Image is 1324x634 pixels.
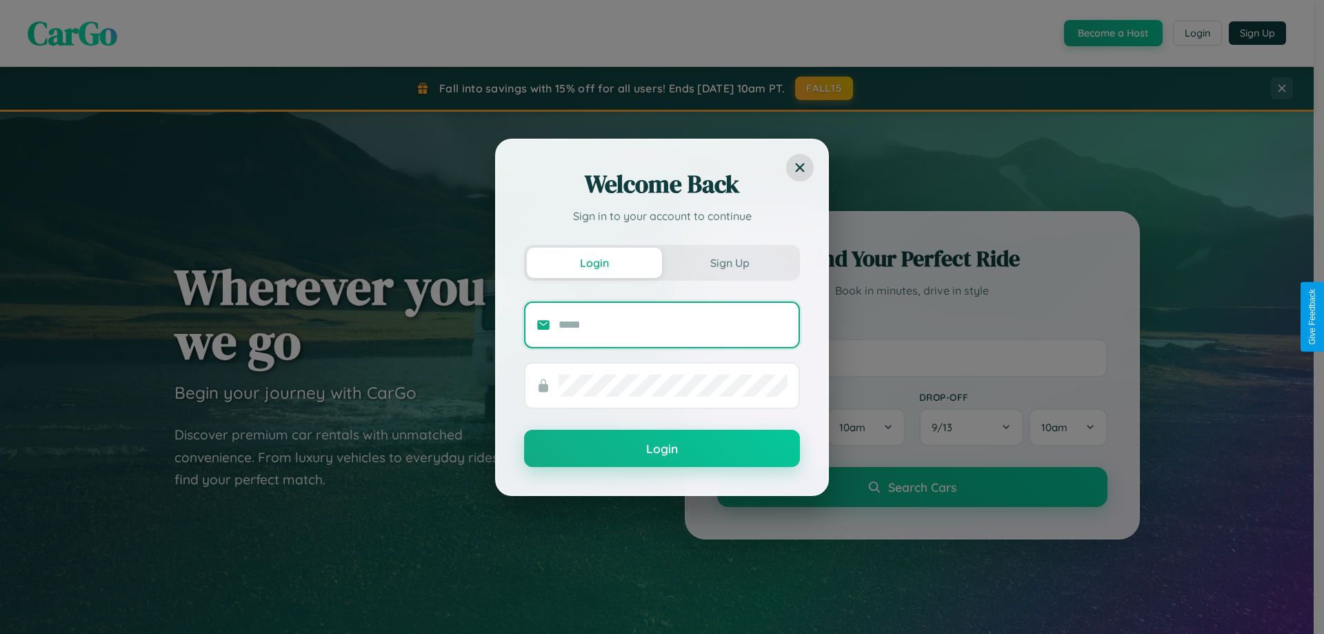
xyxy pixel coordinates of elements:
[524,168,800,201] h2: Welcome Back
[662,248,797,278] button: Sign Up
[1307,289,1317,345] div: Give Feedback
[527,248,662,278] button: Login
[524,430,800,467] button: Login
[524,208,800,224] p: Sign in to your account to continue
